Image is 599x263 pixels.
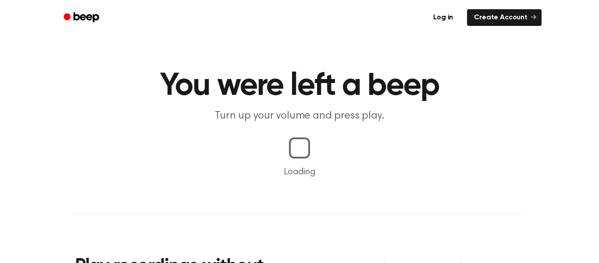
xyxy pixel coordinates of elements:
[131,109,468,123] p: Turn up your volume and press play.
[467,9,542,26] a: Create Account
[75,70,524,102] h1: You were left a beep
[57,9,107,26] a: Beep
[11,166,588,179] p: Loading
[424,7,462,28] a: Log in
